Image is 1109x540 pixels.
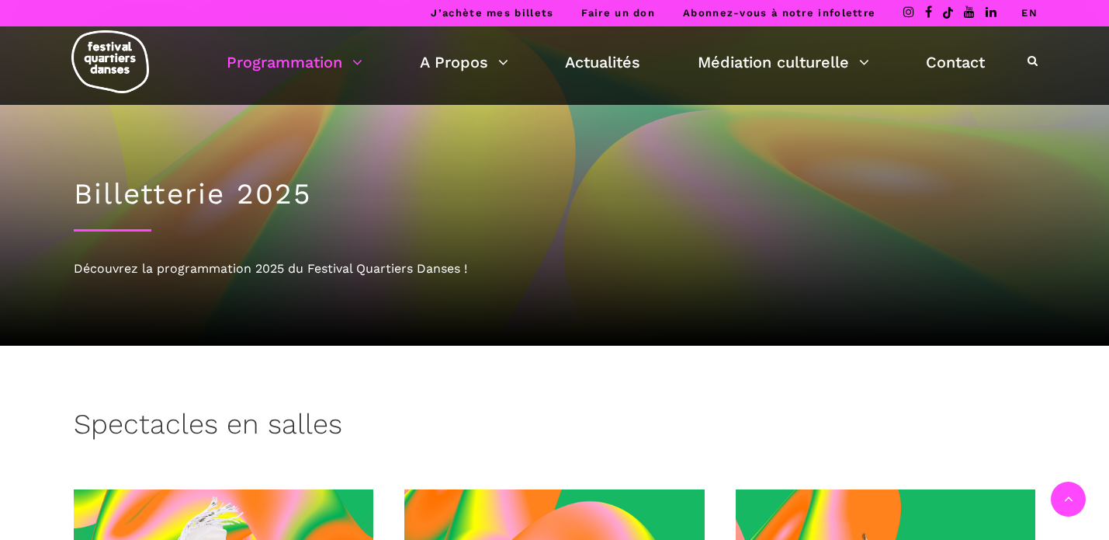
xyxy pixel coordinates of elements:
img: logo-fqd-med [71,30,149,93]
a: Abonnez-vous à notre infolettre [683,7,875,19]
a: A Propos [420,49,508,75]
h3: Spectacles en salles [74,408,342,447]
a: J’achète mes billets [431,7,553,19]
a: EN [1021,7,1038,19]
div: Découvrez la programmation 2025 du Festival Quartiers Danses ! [74,259,1036,279]
a: Programmation [227,49,362,75]
a: Contact [926,49,985,75]
a: Actualités [565,49,640,75]
a: Médiation culturelle [698,49,869,75]
h1: Billetterie 2025 [74,177,1036,211]
a: Faire un don [581,7,655,19]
